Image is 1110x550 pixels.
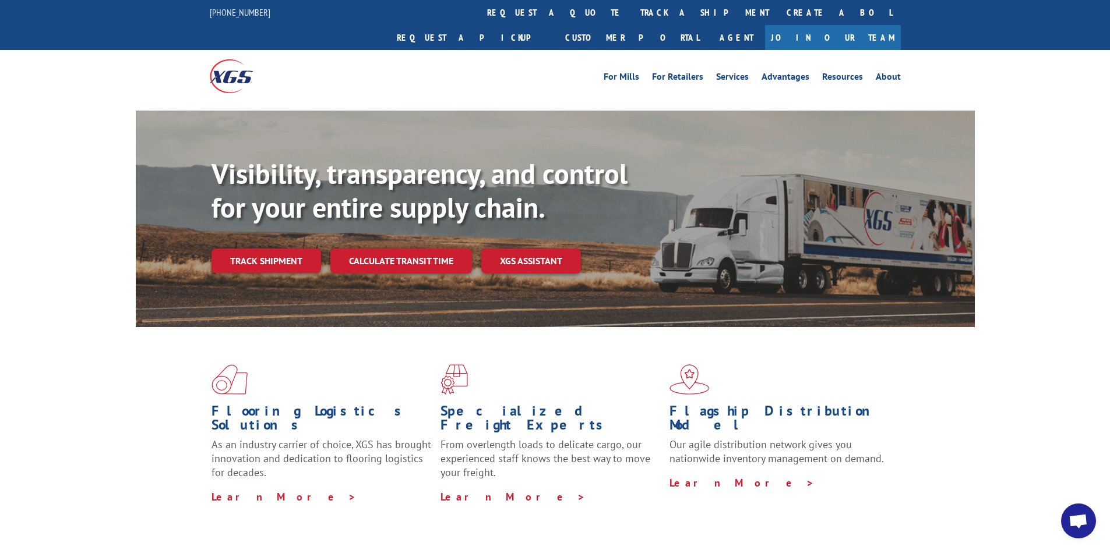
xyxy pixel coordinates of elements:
[212,490,357,503] a: Learn More >
[669,438,884,465] span: Our agile distribution network gives you nationwide inventory management on demand.
[441,364,468,395] img: xgs-icon-focused-on-flooring-red
[716,72,749,85] a: Services
[441,404,661,438] h1: Specialized Freight Experts
[210,6,270,18] a: [PHONE_NUMBER]
[669,404,890,438] h1: Flagship Distribution Model
[388,25,556,50] a: Request a pickup
[212,249,321,273] a: Track shipment
[604,72,639,85] a: For Mills
[481,249,581,274] a: XGS ASSISTANT
[212,155,628,225] b: Visibility, transparency, and control for your entire supply chain.
[765,25,901,50] a: Join Our Team
[212,364,248,395] img: xgs-icon-total-supply-chain-intelligence-red
[212,404,432,438] h1: Flooring Logistics Solutions
[669,364,710,395] img: xgs-icon-flagship-distribution-model-red
[441,438,661,489] p: From overlength loads to delicate cargo, our experienced staff knows the best way to move your fr...
[669,476,815,489] a: Learn More >
[212,438,431,479] span: As an industry carrier of choice, XGS has brought innovation and dedication to flooring logistics...
[708,25,765,50] a: Agent
[876,72,901,85] a: About
[1061,503,1096,538] div: Open chat
[822,72,863,85] a: Resources
[652,72,703,85] a: For Retailers
[762,72,809,85] a: Advantages
[441,490,586,503] a: Learn More >
[556,25,708,50] a: Customer Portal
[330,249,472,274] a: Calculate transit time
